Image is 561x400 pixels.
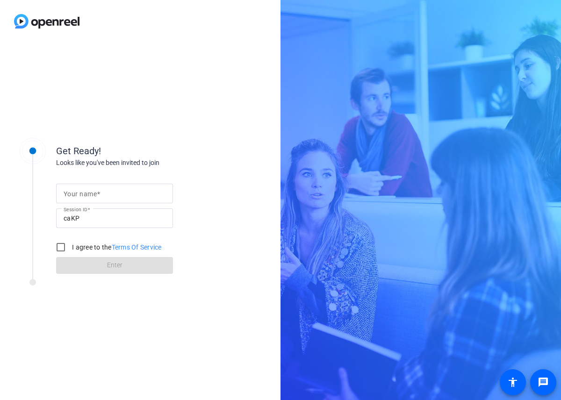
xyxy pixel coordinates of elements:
mat-label: Your name [64,190,97,198]
mat-icon: message [538,377,549,388]
label: I agree to the [70,243,162,252]
div: Looks like you've been invited to join [56,158,243,168]
a: Terms Of Service [112,243,162,251]
div: Get Ready! [56,144,243,158]
mat-label: Session ID [64,207,87,212]
mat-icon: accessibility [507,377,518,388]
